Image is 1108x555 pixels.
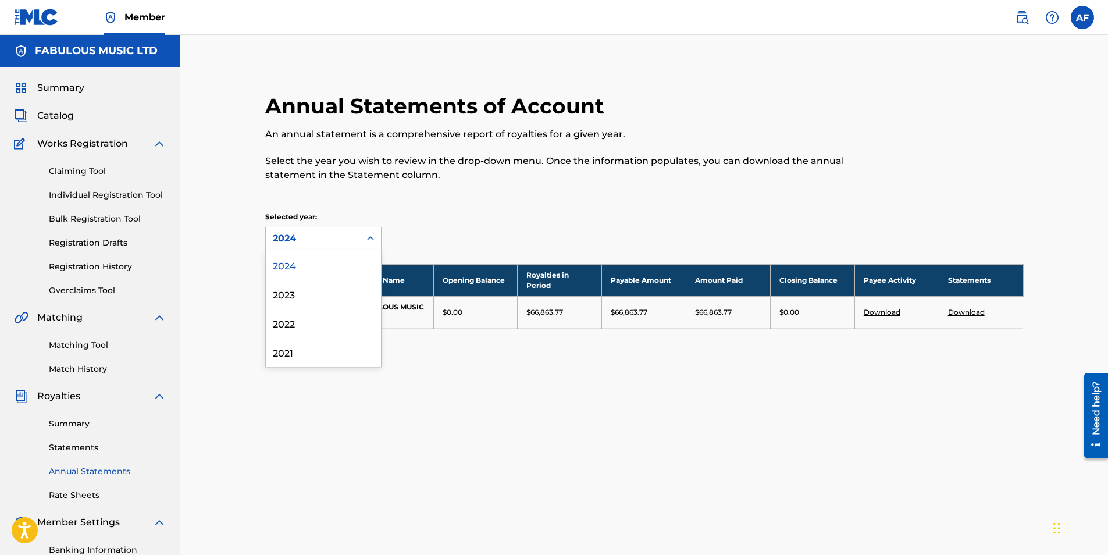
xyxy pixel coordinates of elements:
[37,109,74,123] span: Catalog
[49,284,166,297] a: Overclaims Tool
[602,264,686,296] th: Payable Amount
[14,311,28,325] img: Matching
[14,81,84,95] a: SummarySummary
[124,10,165,24] span: Member
[1010,6,1034,29] a: Public Search
[266,250,381,279] div: 2024
[265,127,849,141] p: An annual statement is a comprehensive report of royalties for a given year.
[14,109,74,123] a: CatalogCatalog
[864,308,900,316] a: Download
[49,489,166,501] a: Rate Sheets
[266,337,381,367] div: 2021
[611,307,647,318] p: $66,863.77
[14,81,28,95] img: Summary
[14,515,28,529] img: Member Settings
[14,109,28,123] img: Catalog
[49,189,166,201] a: Individual Registration Tool
[695,307,732,318] p: $66,863.77
[1045,10,1059,24] img: help
[948,308,985,316] a: Download
[152,137,166,151] img: expand
[686,264,771,296] th: Amount Paid
[854,264,939,296] th: Payee Activity
[433,264,518,296] th: Opening Balance
[526,307,563,318] p: $66,863.77
[265,154,849,182] p: Select the year you wish to review in the drop-down menu. Once the information populates, you can...
[49,339,166,351] a: Matching Tool
[14,44,28,58] img: Accounts
[1041,6,1064,29] div: Help
[14,389,28,403] img: Royalties
[349,296,433,328] td: FABULOUS MUSIC LTD
[266,308,381,337] div: 2022
[104,10,117,24] img: Top Rightsholder
[1075,369,1108,462] iframe: Resource Center
[939,264,1023,296] th: Statements
[49,442,166,454] a: Statements
[349,264,433,296] th: Payee Name
[1015,10,1029,24] img: search
[1071,6,1094,29] div: User Menu
[37,81,84,95] span: Summary
[49,465,166,478] a: Annual Statements
[37,311,83,325] span: Matching
[265,212,382,222] p: Selected year:
[49,418,166,430] a: Summary
[1050,499,1108,555] iframe: Chat Widget
[779,307,799,318] p: $0.00
[1053,511,1060,546] div: Drag
[35,44,158,58] h5: FABULOUS MUSIC LTD
[152,311,166,325] img: expand
[14,9,59,26] img: MLC Logo
[443,307,462,318] p: $0.00
[518,264,602,296] th: Royalties in Period
[14,137,29,151] img: Works Registration
[266,279,381,308] div: 2023
[265,93,610,119] h2: Annual Statements of Account
[770,264,854,296] th: Closing Balance
[152,389,166,403] img: expand
[273,232,353,246] div: 2024
[49,213,166,225] a: Bulk Registration Tool
[49,261,166,273] a: Registration History
[49,237,166,249] a: Registration Drafts
[49,363,166,375] a: Match History
[37,137,128,151] span: Works Registration
[152,515,166,529] img: expand
[37,515,120,529] span: Member Settings
[49,165,166,177] a: Claiming Tool
[37,389,80,403] span: Royalties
